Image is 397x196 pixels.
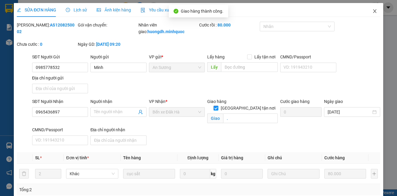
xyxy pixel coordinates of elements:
input: Giao tận nơi [223,114,278,123]
div: VP gửi [149,54,205,60]
input: Ghi Chú [268,169,320,179]
input: 0 [324,169,366,179]
span: Lịch sử [66,8,87,12]
div: Địa chỉ người nhận [90,126,146,133]
div: CMND/Passport [280,54,336,60]
span: Khác [70,169,114,178]
span: Tên hàng [123,155,141,160]
span: Định lượng [187,155,208,160]
span: picture [97,8,101,12]
span: Giao hàng [207,99,226,104]
input: Dọc đường [221,62,278,72]
span: Giá trị hàng [221,155,243,160]
div: CMND/Passport [32,126,88,133]
span: Bến xe Đăk Hà [153,107,201,117]
span: Giao [207,114,223,123]
div: Cước rồi : [199,22,259,28]
span: An Sương [153,63,201,72]
b: [DATE] 09:20 [96,42,120,47]
div: [PERSON_NAME]: [17,22,76,35]
input: Địa chỉ của người nhận [90,135,146,145]
span: SL [35,155,40,160]
img: icon [141,8,145,13]
span: Yêu cầu xuất hóa đơn điện tử [141,8,203,12]
input: 0 [221,169,263,179]
label: Ngày giao [324,99,343,104]
span: Lấy tận nơi [252,54,278,60]
div: Người gửi [90,54,146,60]
span: close [372,9,377,14]
b: 80.000 [217,23,231,27]
span: kg [210,169,216,179]
th: Ghi chú [265,152,322,164]
span: edit [17,8,21,12]
span: user-add [138,110,143,114]
span: [GEOGRAPHIC_DATA] tận nơi [218,105,278,111]
input: Địa chỉ của người gửi [32,84,88,93]
div: SĐT Người Nhận [32,98,88,105]
div: Nhân viên giao: [138,22,198,35]
span: Ảnh kiện hàng [97,8,131,12]
span: Lấy hàng [207,54,225,59]
span: SỬA ĐƠN HÀNG [17,8,56,12]
span: Đơn vị tính [66,155,89,160]
span: Lấy [207,62,221,72]
button: Close [366,3,383,20]
span: check-circle [174,9,178,14]
div: Địa chỉ người gửi [32,75,88,81]
span: clock-circle [66,8,70,12]
button: plus [371,169,378,179]
b: 0 [40,42,42,47]
span: Giao hàng thành công. [181,9,223,14]
span: Cước hàng [324,155,345,160]
label: Cước giao hàng [280,99,310,104]
input: Ngày giao [328,109,371,115]
input: VD: Bàn, Ghế [123,169,175,179]
span: VP Nhận [149,99,165,104]
div: Chưa cước : [17,41,76,48]
div: Gói vận chuyển: [78,22,137,28]
div: Tổng: 2 [19,186,154,193]
input: Cước giao hàng [280,107,322,117]
button: delete [19,169,29,179]
b: huongdh.minhquoc [147,29,184,34]
div: Ngày GD: [78,41,137,48]
div: Người nhận [90,98,146,105]
div: SĐT Người Gửi [32,54,88,60]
